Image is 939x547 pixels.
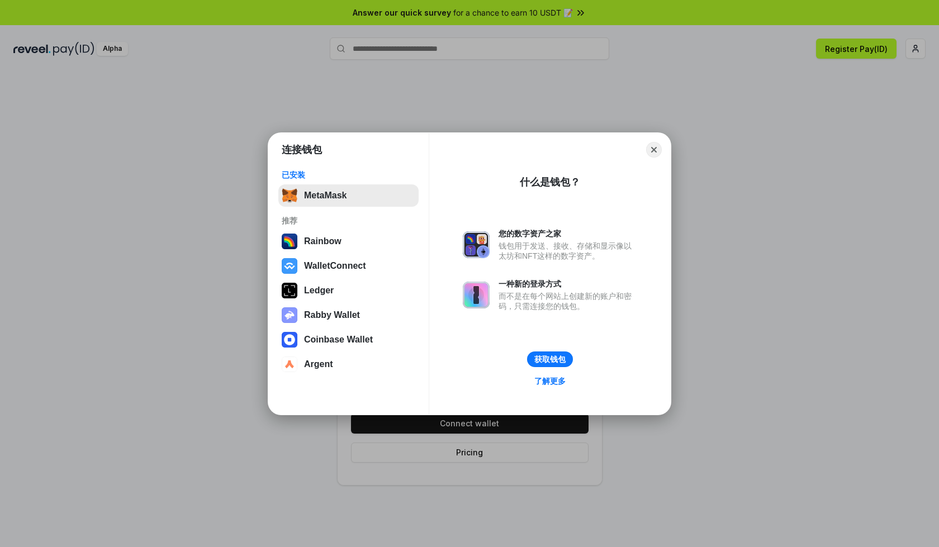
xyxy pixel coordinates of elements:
[304,261,366,271] div: WalletConnect
[463,282,490,308] img: svg+xml,%3Csvg%20xmlns%3D%22http%3A%2F%2Fwww.w3.org%2F2000%2Fsvg%22%20fill%3D%22none%22%20viewBox...
[278,353,419,375] button: Argent
[499,291,637,311] div: 而不是在每个网站上创建新的账户和密码，只需连接您的钱包。
[499,241,637,261] div: 钱包用于发送、接收、存储和显示像以太坊和NFT这样的数字资产。
[282,258,297,274] img: svg+xml,%3Csvg%20width%3D%2228%22%20height%3D%2228%22%20viewBox%3D%220%200%2028%2028%22%20fill%3D...
[282,234,297,249] img: svg+xml,%3Csvg%20width%3D%22120%22%20height%3D%22120%22%20viewBox%3D%220%200%20120%20120%22%20fil...
[282,170,415,180] div: 已安装
[520,175,580,189] div: 什么是钱包？
[304,359,333,369] div: Argent
[282,188,297,203] img: svg+xml,%3Csvg%20fill%3D%22none%22%20height%3D%2233%22%20viewBox%3D%220%200%2035%2033%22%20width%...
[646,142,662,158] button: Close
[282,356,297,372] img: svg+xml,%3Csvg%20width%3D%2228%22%20height%3D%2228%22%20viewBox%3D%220%200%2028%2028%22%20fill%3D...
[282,307,297,323] img: svg+xml,%3Csvg%20xmlns%3D%22http%3A%2F%2Fwww.w3.org%2F2000%2Fsvg%22%20fill%3D%22none%22%20viewBox...
[304,286,334,296] div: Ledger
[534,354,566,364] div: 获取钱包
[304,236,342,246] div: Rainbow
[499,229,637,239] div: 您的数字资产之家
[282,332,297,348] img: svg+xml,%3Csvg%20width%3D%2228%22%20height%3D%2228%22%20viewBox%3D%220%200%2028%2028%22%20fill%3D...
[278,279,419,302] button: Ledger
[463,231,490,258] img: svg+xml,%3Csvg%20xmlns%3D%22http%3A%2F%2Fwww.w3.org%2F2000%2Fsvg%22%20fill%3D%22none%22%20viewBox...
[282,283,297,298] img: svg+xml,%3Csvg%20xmlns%3D%22http%3A%2F%2Fwww.w3.org%2F2000%2Fsvg%22%20width%3D%2228%22%20height%3...
[527,351,573,367] button: 获取钱包
[278,184,419,207] button: MetaMask
[278,255,419,277] button: WalletConnect
[282,143,322,156] h1: 连接钱包
[304,310,360,320] div: Rabby Wallet
[534,376,566,386] div: 了解更多
[282,216,415,226] div: 推荐
[528,374,572,388] a: 了解更多
[278,304,419,326] button: Rabby Wallet
[278,230,419,253] button: Rainbow
[278,329,419,351] button: Coinbase Wallet
[499,279,637,289] div: 一种新的登录方式
[304,191,347,201] div: MetaMask
[304,335,373,345] div: Coinbase Wallet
